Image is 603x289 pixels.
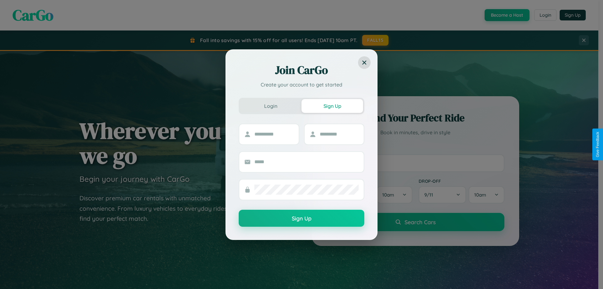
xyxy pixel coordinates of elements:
button: Login [240,99,301,113]
h2: Join CarGo [239,63,364,78]
button: Sign Up [239,210,364,227]
div: Give Feedback [595,132,600,157]
button: Sign Up [301,99,363,113]
p: Create your account to get started [239,81,364,88]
